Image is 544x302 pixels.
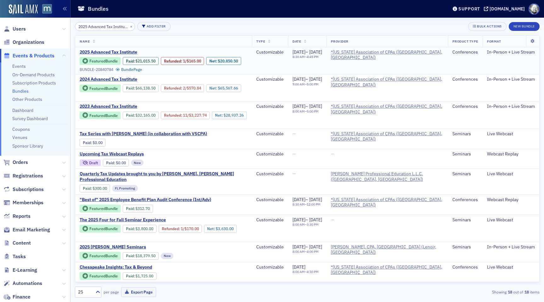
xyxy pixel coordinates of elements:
span: $0.00 [116,160,126,165]
span: $165.00 [187,59,201,63]
span: Memberships [13,199,43,206]
span: — [292,151,296,157]
a: *[US_STATE] Association of CPAs ([GEOGRAPHIC_DATA], [GEOGRAPHIC_DATA]) [331,197,444,208]
div: Paid: 109 - $3216500 [123,112,159,119]
h1: Bundles [88,5,109,13]
span: Net : [209,86,218,90]
a: Subscription Products [12,80,56,86]
div: – [292,82,322,86]
span: [DATE] [292,103,305,109]
span: — [331,217,334,223]
div: Paid: 74 - $1837950 [123,252,159,260]
div: – [292,217,322,223]
span: Net : [209,59,218,63]
span: Users [13,26,26,32]
a: 2024 Advanced Tax Institute [80,77,247,82]
a: *[US_STATE] Association of CPAs ([GEOGRAPHIC_DATA], [GEOGRAPHIC_DATA]) [331,264,444,276]
a: Tasks [3,253,26,260]
span: [DATE] [292,76,305,82]
div: Featured Bundle [89,59,118,63]
a: Paid [83,186,91,191]
div: 25 [78,289,92,295]
span: — [292,171,296,177]
span: The 2025 Four for Fall Seminar Experience [80,217,185,223]
div: Live Webcast [487,217,535,223]
span: 2024 Advanced Tax Institute [80,77,185,82]
span: Peters Professional Education L.L.C. (Mechanicsville, VA) [331,171,444,182]
span: E-Learning [13,267,37,274]
span: Date [292,39,301,44]
div: Seminars [452,244,478,250]
div: – [292,202,322,206]
span: $28,937.26 [224,113,244,118]
div: Customizable [256,151,284,157]
span: Don Farmer, CPA, PA (Lenoir, NC) [331,244,444,255]
a: The 2025 Four for Fall Seminar Experience [80,217,247,223]
span: Finance [13,293,31,300]
div: In-Person + Live Stream [487,77,535,82]
div: Paid: 0 - $0 [80,139,105,146]
a: BundlePage [116,67,142,72]
div: Paid: 261 - $6613850 [123,84,159,92]
span: : [126,113,136,118]
div: Seminars [452,151,478,157]
span: [DATE] [292,244,305,250]
time: 4:45 PM [307,55,319,59]
time: 8:00 AM [292,109,305,113]
a: Paid [126,226,134,231]
div: Paid: 3 - $31270 [123,205,153,212]
div: BUNDLE-20840784 [80,67,113,72]
span: [DATE] [309,76,322,82]
span: $66,138.50 [135,86,156,90]
span: Content [13,240,31,247]
strong: 18 [507,289,513,295]
span: Automations [13,280,42,287]
a: Subscriptions [3,186,44,193]
div: Conferences [452,77,478,82]
div: Featured Bundle [80,252,121,260]
span: : [126,274,136,278]
span: : [164,86,183,90]
span: $3,630.00 [216,226,234,231]
button: New Bundle [509,22,540,31]
a: Paid [83,140,91,145]
div: Customizable [256,171,284,177]
div: – [292,244,322,250]
div: Featured Bundle [89,114,118,117]
div: Conferences [452,104,478,109]
span: Orders [13,159,28,166]
span: $18,379.50 [135,253,156,258]
div: Webcast Replay [487,197,535,203]
time: 4:30 PM [307,270,319,274]
span: $0.00 [93,140,103,145]
span: Tax Series with Art Auerbach (in collaboration with VSCPA) [80,131,207,137]
div: Featured Bundle [80,205,121,212]
a: Venues [12,135,27,140]
button: × [128,23,134,29]
div: Refunded: 109 - $3216500 [161,112,210,119]
a: Dashboard [12,107,33,113]
a: Coupons [12,126,30,132]
span: Profile [529,3,540,15]
a: Bundles [12,88,29,94]
span: 2025 Don Farmer Seminars [80,244,185,250]
span: *Maryland Association of CPAs (Timonium, MD) [331,104,444,115]
a: SailAMX [9,4,38,15]
div: Paid: 2 - $30000 [80,184,110,192]
div: Live Webcast [487,171,535,177]
a: Events & Products [3,52,54,59]
a: Users [3,26,26,32]
span: Registrations [13,172,43,179]
span: [DATE] [309,217,322,223]
div: Conferences [452,197,478,203]
div: Support [458,6,480,12]
a: Orders [3,159,28,166]
a: Paid [126,253,134,258]
a: Other Products [12,96,42,102]
a: Tax Series with [PERSON_NAME] (in collaboration with VSCPA) [80,131,207,137]
span: Type [256,39,265,44]
button: Export Page [121,287,156,297]
span: — [331,151,334,157]
div: Customizable [256,244,284,250]
span: : [126,206,136,211]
